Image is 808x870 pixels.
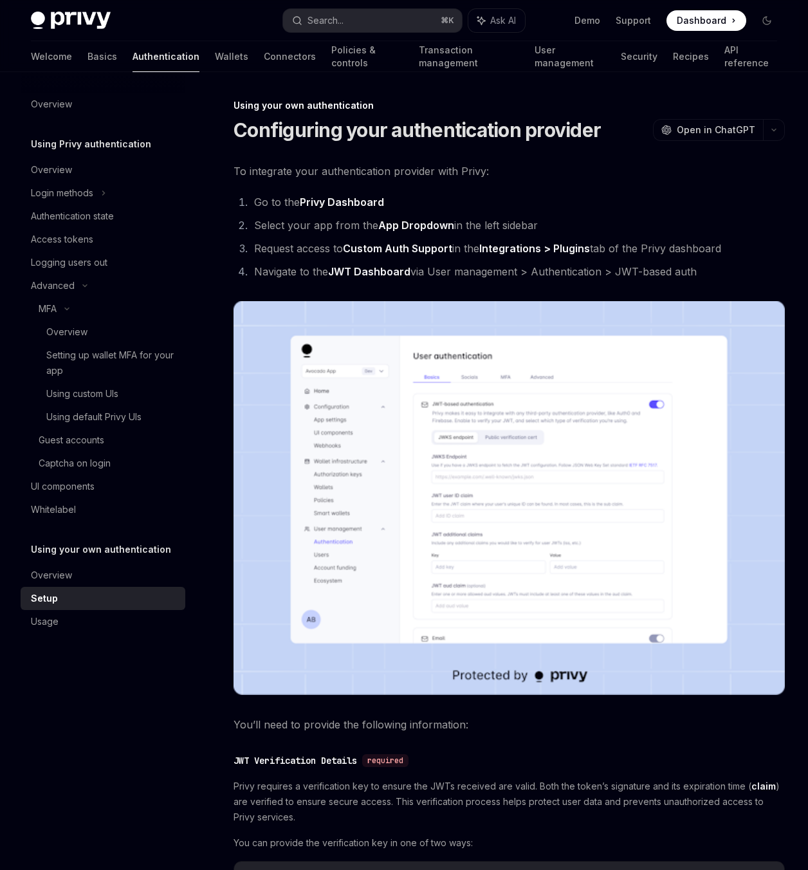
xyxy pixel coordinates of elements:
strong: App Dropdown [378,219,454,232]
a: JWT Dashboard [328,265,410,279]
div: required [362,754,409,767]
a: Logging users out [21,251,185,274]
span: You’ll need to provide the following information: [234,716,785,734]
li: Go to the [250,193,785,211]
div: Search... [308,13,344,28]
a: Integrations > Plugins [479,242,590,255]
a: Recipes [673,41,709,72]
li: Navigate to the via User management > Authentication > JWT-based auth [250,263,785,281]
button: Search...⌘K [283,9,462,32]
a: Privy Dashboard [300,196,384,209]
a: Access tokens [21,228,185,251]
div: Using custom UIs [46,386,118,402]
div: Overview [31,97,72,112]
a: Overview [21,93,185,116]
span: Privy requires a verification key to ensure the JWTs received are valid. Both the token’s signatu... [234,779,785,825]
strong: Custom Auth Support [343,242,452,255]
img: dark logo [31,12,111,30]
button: Toggle dark mode [757,10,777,31]
div: Setting up wallet MFA for your app [46,347,178,378]
span: Ask AI [490,14,516,27]
button: Ask AI [468,9,525,32]
div: Guest accounts [39,432,104,448]
a: Security [621,41,657,72]
a: Overview [21,564,185,587]
div: Overview [31,162,72,178]
div: Setup [31,591,58,606]
a: Using custom UIs [21,382,185,405]
span: You can provide the verification key in one of two ways: [234,835,785,851]
div: Overview [46,324,87,340]
a: Overview [21,320,185,344]
a: Dashboard [666,10,746,31]
div: Advanced [31,278,75,293]
li: Request access to in the tab of the Privy dashboard [250,239,785,257]
span: ⌘ K [441,15,454,26]
a: Overview [21,158,185,181]
h1: Configuring your authentication provider [234,118,601,142]
div: Access tokens [31,232,93,247]
a: Guest accounts [21,429,185,452]
div: Authentication state [31,208,114,224]
div: Overview [31,568,72,583]
a: Transaction management [419,41,519,72]
span: To integrate your authentication provider with Privy: [234,162,785,180]
div: Logging users out [31,255,107,270]
a: Usage [21,610,185,633]
a: Whitelabel [21,498,185,521]
div: Captcha on login [39,456,111,471]
a: Welcome [31,41,72,72]
h5: Using Privy authentication [31,136,151,152]
a: Support [616,14,651,27]
div: Login methods [31,185,93,201]
a: Setup [21,587,185,610]
li: Select your app from the in the left sidebar [250,216,785,234]
a: UI components [21,475,185,498]
div: Whitelabel [31,502,76,517]
div: JWT Verification Details [234,754,357,767]
div: MFA [39,301,57,317]
span: Open in ChatGPT [677,124,755,136]
a: Basics [87,41,117,72]
div: Usage [31,614,59,629]
a: User management [535,41,605,72]
div: UI components [31,479,95,494]
a: Captcha on login [21,452,185,475]
a: claim [751,781,776,792]
a: Policies & controls [331,41,403,72]
a: Authentication [133,41,199,72]
a: Demo [574,14,600,27]
h5: Using your own authentication [31,542,171,557]
a: Authentication state [21,205,185,228]
a: API reference [724,41,777,72]
a: Setting up wallet MFA for your app [21,344,185,382]
img: JWT-based auth [234,301,785,695]
button: Open in ChatGPT [653,119,763,141]
div: Using your own authentication [234,99,785,112]
a: Wallets [215,41,248,72]
a: Connectors [264,41,316,72]
div: Using default Privy UIs [46,409,142,425]
a: Using default Privy UIs [21,405,185,429]
span: Dashboard [677,14,726,27]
